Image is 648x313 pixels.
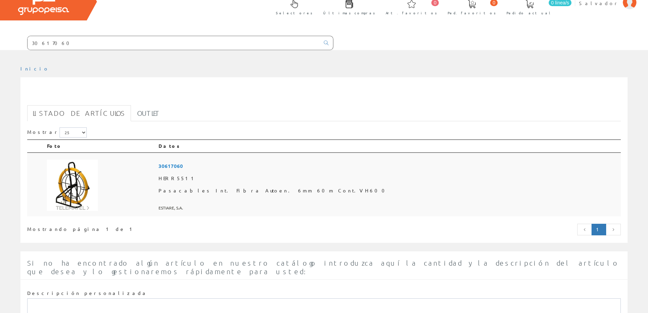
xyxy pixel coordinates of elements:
div: Mostrando página 1 de 1 [27,223,269,233]
span: Si no ha encontrado algún artículo en nuestro catálogo introduzca aquí la cantidad y la descripci... [27,259,619,276]
a: Página anterior [577,224,592,235]
span: HERR5511 [159,172,618,185]
th: Foto [44,140,156,153]
span: ESTIARE, S.A. [159,202,618,214]
select: Mostrar [60,127,87,138]
span: Pedido actual [506,10,553,16]
a: Página actual [592,224,606,235]
input: Buscar ... [28,36,320,50]
h1: 30617060 [27,88,621,102]
span: 30617060 [159,160,618,172]
a: Listado de artículos [27,105,131,121]
a: Outlet [132,105,165,121]
span: Selectores [276,10,313,16]
span: Últimas compras [323,10,375,16]
th: Datos [156,140,621,153]
label: Descripción personalizada [27,290,148,297]
label: Mostrar [27,127,87,138]
a: Inicio [20,65,49,72]
span: Pasacables Int. Fibra Autoen. 6mm 60m Cont.VH600 [159,185,618,197]
span: Art. favoritos [386,10,437,16]
a: Página siguiente [606,224,621,235]
span: Ped. favoritos [448,10,496,16]
img: Foto artículo Pasacables Int. Fibra Autoen. 6mm 60m Cont.VH600 (150x150) [47,160,98,211]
